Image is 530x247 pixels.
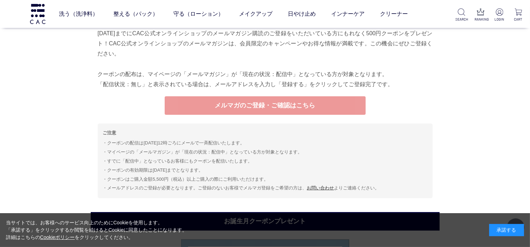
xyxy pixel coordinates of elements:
p: [DATE]までにCAC公式オンラインショップのメールマガジン購読のご登録をいただいている方にもれなく500円クーポンをプレゼント！CAC公式オンラインショップのメールマガジンは、会員限定のキャ... [98,28,433,90]
a: 守る（ローション） [173,4,224,24]
li: すでに「配信中」となっているお客様にもクーポンを配信いたします。 [103,157,427,165]
li: メールアドレスのご登録が必要となります。ご登録のないお客様でメルマガ登録をご希望の方は、 よりご連絡ください。 [103,184,427,192]
li: クーポンの配信は[DATE]12時ごろにメールで一斉配信いたします。 [103,139,427,147]
div: 当サイトでは、お客様へのサービス向上のためにCookieを使用します。 「承諾する」をクリックするか閲覧を続けるとCookieに同意したことになります。 詳細はこちらの をクリックしてください。 [6,219,187,241]
p: LOGIN [493,17,506,22]
a: お問い合わせ [307,185,334,190]
a: メイクアップ [239,4,273,24]
a: Cookieポリシー [40,234,75,240]
a: 日やけ止め [288,4,316,24]
img: logo [29,4,46,24]
a: メルマガのご登録・ご確認はこちら [165,96,366,115]
p: RANKING [475,17,487,22]
h2: お誕生月クーポンプレゼント [91,212,440,231]
li: クーポンの有効期限は[DATE]までとなります。 [103,166,427,174]
div: 承諾する [489,224,524,236]
p: CART [512,17,524,22]
a: クリーナー [380,4,408,24]
a: LOGIN [493,8,506,22]
li: クーポンはご購入金額5,500円（税込）以上ご購入の際にご利用いただけます。 [103,175,427,184]
a: SEARCH [456,8,468,22]
a: インナーケア [331,4,365,24]
a: CART [512,8,524,22]
a: 洗う（洗浄料） [59,4,98,24]
p: SEARCH [456,17,468,22]
li: マイページの「メールマガジン」が「現在の状況：配信中」となっている方が対象となります。 [103,148,427,156]
p: ご注意 [103,129,427,137]
a: RANKING [475,8,487,22]
a: 整える（パック） [113,4,158,24]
